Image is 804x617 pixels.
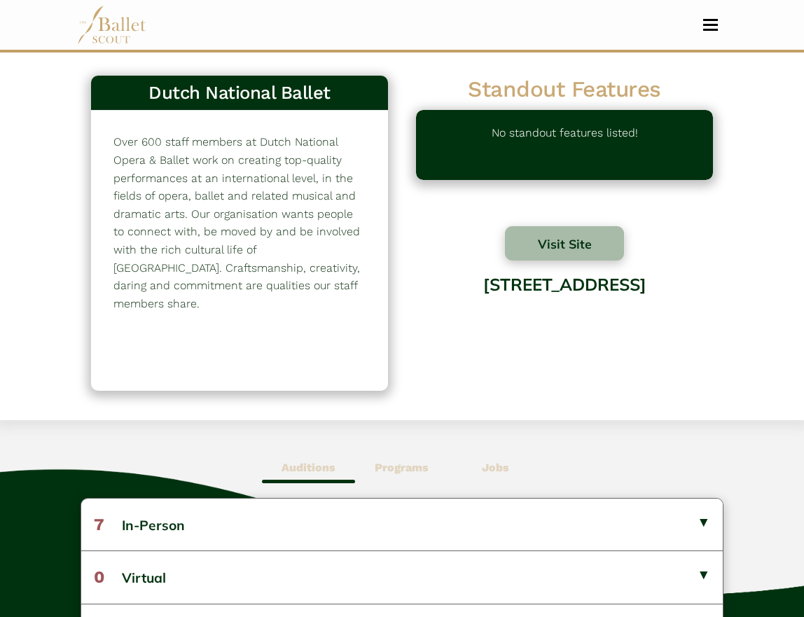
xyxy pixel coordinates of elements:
b: Jobs [482,461,509,474]
button: 7In-Person [81,499,723,550]
button: 0Virtual [81,550,723,603]
b: Auditions [282,461,335,474]
h2: Standout Features [416,76,713,104]
span: 7 [94,515,104,534]
button: Visit Site [505,226,624,261]
button: Toggle navigation [694,18,727,32]
b: Programs [375,461,429,474]
div: [STREET_ADDRESS] [416,264,713,377]
span: 0 [94,567,104,587]
p: Over 600 staff members at Dutch National Opera & Ballet work on creating top-quality performances... [113,133,366,312]
p: No standout features listed! [492,124,638,166]
h3: Dutch National Ballet [102,81,377,104]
